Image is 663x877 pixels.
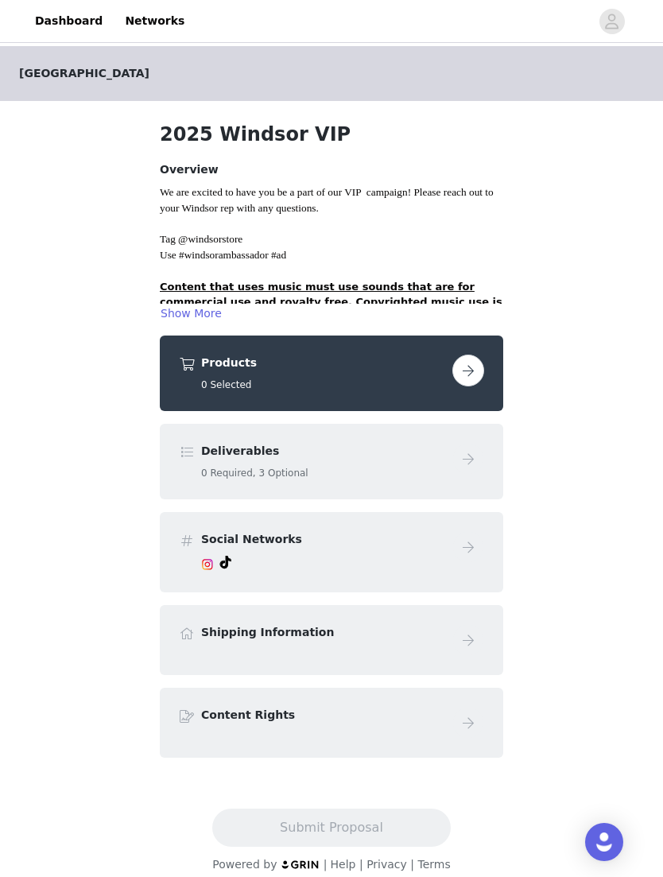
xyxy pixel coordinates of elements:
[366,858,407,871] a: Privacy
[585,823,623,861] div: Open Intercom Messenger
[201,355,446,371] h4: Products
[160,186,494,214] span: We are excited to have you be a part of our VIP campaign! Please reach out to your Windsor rep wi...
[160,512,503,592] div: Social Networks
[281,860,320,870] img: logo
[201,531,446,548] h4: Social Networks
[19,65,149,82] span: [GEOGRAPHIC_DATA]
[201,466,446,480] h5: 0 Required, 3 Optional
[201,707,446,724] h4: Content Rights
[160,161,503,178] h4: Overview
[604,9,619,34] div: avatar
[160,304,223,323] button: Show More
[160,233,242,245] span: Tag @windsorstore
[212,809,450,847] button: Submit Proposal
[160,336,503,411] div: Products
[160,424,503,499] div: Deliverables
[212,858,277,871] span: Powered by
[160,688,503,758] div: Content Rights
[25,3,112,39] a: Dashboard
[115,3,194,39] a: Networks
[331,858,356,871] a: Help
[359,858,363,871] span: |
[160,281,502,340] strong: Content that uses music must use sounds that are for commercial use and royalty free. Copyrighted...
[417,858,450,871] a: Terms
[160,249,286,261] span: Use #windsorambassador #ad
[160,120,503,149] h1: 2025 Windsor VIP
[201,624,446,641] h4: Shipping Information
[410,858,414,871] span: |
[201,443,446,460] h4: Deliverables
[160,605,503,675] div: Shipping Information
[201,378,446,392] h5: 0 Selected
[324,858,328,871] span: |
[201,558,214,571] img: Instagram Icon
